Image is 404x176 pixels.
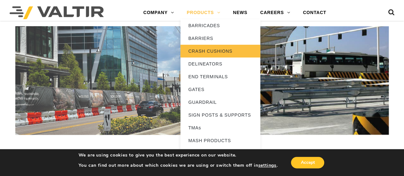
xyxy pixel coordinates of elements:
[180,32,260,45] a: BARRIERS
[10,6,104,19] img: Valtir
[180,57,260,70] a: DELINEATORS
[258,163,276,168] button: settings
[254,6,297,19] a: CAREERS
[180,109,260,121] a: SIGN POSTS & SUPPORTS
[79,163,278,168] p: You can find out more about which cookies we are using or switch them off in .
[180,121,260,134] a: TMAs
[180,19,260,32] a: BARRICADES
[137,6,180,19] a: COMPANY
[296,6,332,19] a: CONTACT
[180,70,260,83] a: END TERMINALS
[180,96,260,109] a: GUARDRAIL
[226,6,254,19] a: NEWS
[180,147,260,160] a: ONLINE TRAINING
[180,134,260,147] a: MASH PRODUCTS
[180,45,260,57] a: CRASH CUSHIONS
[291,157,324,168] button: Accept
[180,83,260,96] a: GATES
[180,6,227,19] a: PRODUCTS
[79,152,278,158] p: We are using cookies to give you the best experience on our website.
